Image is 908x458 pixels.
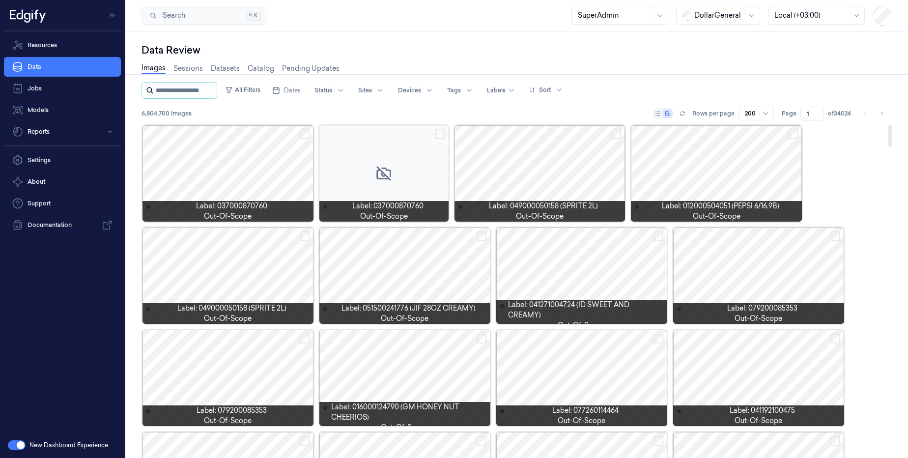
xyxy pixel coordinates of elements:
[142,109,192,118] span: 6,804,700 Images
[204,211,252,222] span: out-of-scope
[4,79,121,98] a: Jobs
[4,100,121,120] a: Models
[211,63,240,74] a: Datasets
[4,122,121,142] button: Reports
[508,300,663,320] span: Label: 041271004724 (ID SWEET AND CREAMY)
[692,109,735,118] p: Rows per page
[173,63,203,74] a: Sessions
[830,334,840,343] button: Select row
[830,436,840,446] button: Select row
[859,107,888,120] nav: pagination
[558,416,605,426] span: out-of-scope
[730,405,795,416] span: Label: 041192100475
[331,402,486,423] span: Label: 016000124790 (GM HONEY NUT CHEERIOS)
[352,201,424,211] span: Label: 037000870760
[4,150,121,170] a: Settings
[830,231,840,241] button: Select row
[477,436,486,446] button: Select row
[653,334,663,343] button: Select row
[4,57,121,77] a: Data
[300,334,310,343] button: Select row
[782,109,796,118] span: Page
[788,129,798,139] button: Select row
[4,172,121,192] button: About
[611,129,621,139] button: Select row
[662,201,779,211] span: Label: 012000504051 (PEPSI 6/16.9B)
[268,83,305,98] button: Dates
[381,314,428,324] span: out-of-scope
[284,86,301,95] span: Dates
[300,129,310,139] button: Select row
[477,231,486,241] button: Select row
[693,211,740,222] span: out-of-scope
[489,201,598,211] span: Label: 049000050158 (SPRITE 2L)
[735,314,782,324] span: out-of-scope
[435,129,445,139] button: Select row
[282,63,340,74] a: Pending Updates
[828,109,851,118] span: of 34024
[105,7,121,23] button: Toggle Navigation
[197,405,267,416] span: Label: 079200085353
[300,231,310,241] button: Select row
[159,10,185,21] span: Search
[196,201,267,211] span: Label: 037000870760
[727,303,797,314] span: Label: 079200085353
[300,436,310,446] button: Select row
[653,231,663,241] button: Select row
[4,215,121,235] a: Documentation
[142,7,267,25] button: Search⌘K
[142,63,166,74] a: Images
[653,436,663,446] button: Select row
[4,35,121,55] a: Resources
[142,43,892,57] div: Data Review
[177,303,286,314] span: Label: 049000050158 (SPRITE 2L)
[477,334,486,343] button: Select row
[552,405,619,416] span: Label: 077260114464
[516,211,564,222] span: out-of-scope
[248,63,274,74] a: Catalog
[221,82,264,98] button: All Filters
[4,194,121,213] a: Support
[341,303,476,314] span: Label: 051500241776 (JIF 28OZ CREAMY)
[204,416,252,426] span: out-of-scope
[735,416,782,426] span: out-of-scope
[558,320,605,331] span: out-of-scope
[381,423,428,433] span: out-of-scope
[204,314,252,324] span: out-of-scope
[875,107,888,120] button: Go to next page
[360,211,408,222] span: out-of-scope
